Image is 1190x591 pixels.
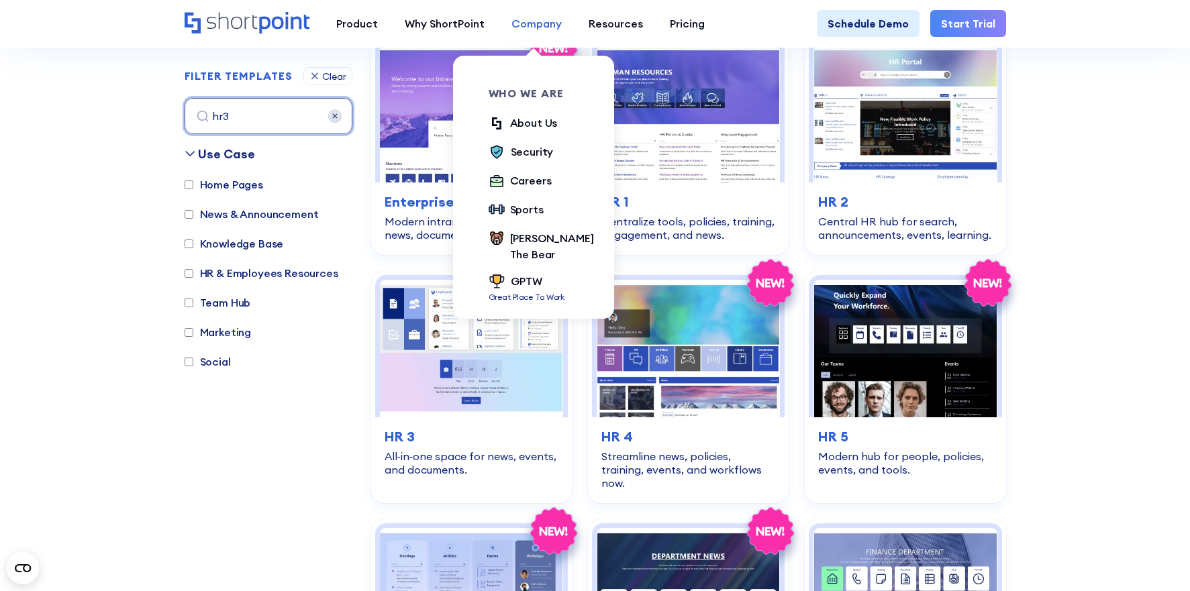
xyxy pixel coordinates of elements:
[805,271,1005,503] a: HR 5 – Human Resource Template: Modern hub for people, policies, events, and tools.HR 5Modern hub...
[813,280,997,417] img: HR 5 – Human Resource Template: Modern hub for people, policies, events, and tools.
[185,324,252,340] label: Marketing
[511,273,542,289] div: GPTW
[510,172,552,189] div: Careers
[818,215,992,241] div: Central HR hub for search, announcements, events, learning.
[489,144,554,162] a: Security
[391,10,498,37] a: Why ShortPoint
[385,215,558,241] div: Modern intranet homepage for news, documents, and events.
[185,180,193,189] input: Home Pages
[185,176,263,193] label: Home Pages
[185,358,193,366] input: Social
[601,192,775,212] h3: HR 1
[198,145,255,163] div: Use Case
[498,10,575,37] a: Company
[380,280,563,417] img: HR 3 – HR Intranet Template: All‑in‑one space for news, events, and documents.
[597,45,780,182] img: HR 1 – Human Resources Template: Centralize tools, policies, training, engagement, and news.
[818,449,992,476] div: Modern hub for people, policies, events, and tools.
[930,10,1006,37] a: Start Trial
[489,88,594,99] div: Who we are
[597,280,780,417] img: HR 4 – SharePoint HR Intranet Template: Streamline news, policies, training, events, and workflow...
[380,45,563,182] img: Enterprise 1 – SharePoint Homepage Design: Modern intranet homepage for news, documents, and events.
[185,328,193,337] input: Marketing
[185,98,352,134] input: search all templates
[185,206,319,222] label: News & Announcement
[601,427,775,447] h3: HR 4
[656,10,718,37] a: Pricing
[489,291,565,303] p: Great Place To Work
[185,210,193,219] input: News & Announcement
[489,115,558,133] a: About Us
[510,201,544,217] div: Sports
[1123,527,1190,591] iframe: Chat Widget
[588,36,789,255] a: HR 1 – Human Resources Template: Centralize tools, policies, training, engagement, and news.HR 1C...
[511,15,562,32] div: Company
[185,299,193,307] input: Team Hub
[818,427,992,447] h3: HR 5
[489,273,565,291] a: GPTW
[385,449,558,476] div: All‑in‑one space for news, events, and documents.
[601,449,775,490] div: Streamline news, policies, training, events, and workflows now.
[805,36,1005,255] a: HR 2 - HR Intranet Portal: Central HR hub for search, announcements, events, learning.HR 2Central...
[7,552,39,584] button: Open CMP widget
[322,72,346,81] div: Clear
[405,15,485,32] div: Why ShortPoint
[323,10,391,37] a: Product
[371,36,572,255] a: Enterprise 1 – SharePoint Homepage Design: Modern intranet homepage for news, documents, and even...
[185,235,284,252] label: Knowledge Base
[510,230,594,262] div: [PERSON_NAME] The Bear
[813,45,997,182] img: HR 2 - HR Intranet Portal: Central HR hub for search, announcements, events, learning.
[385,427,558,447] h3: HR 3
[818,192,992,212] h3: HR 2
[575,10,656,37] a: Resources
[185,239,193,248] input: Knowledge Base
[185,294,251,311] label: Team Hub
[328,109,342,123] img: 68a58870c1521e1d1adff54a_close.svg
[670,15,705,32] div: Pricing
[185,265,338,281] label: HR & Employees Resources
[185,269,193,278] input: HR & Employees Resources
[589,15,643,32] div: Resources
[385,192,558,212] h3: Enterprise 1
[185,70,293,83] h2: FILTER TEMPLATES
[510,115,558,131] div: About Us
[185,12,309,35] a: Home
[336,15,378,32] div: Product
[489,172,552,191] a: Careers
[489,230,594,262] a: [PERSON_NAME] The Bear
[185,354,231,370] label: Social
[371,271,572,503] a: HR 3 – HR Intranet Template: All‑in‑one space for news, events, and documents.HR 3All‑in‑one spac...
[511,144,554,160] div: Security
[601,215,775,241] div: Centralize tools, policies, training, engagement, and news.
[489,201,544,219] a: Sports
[817,10,920,37] a: Schedule Demo
[588,271,789,503] a: HR 4 – SharePoint HR Intranet Template: Streamline news, policies, training, events, and workflow...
